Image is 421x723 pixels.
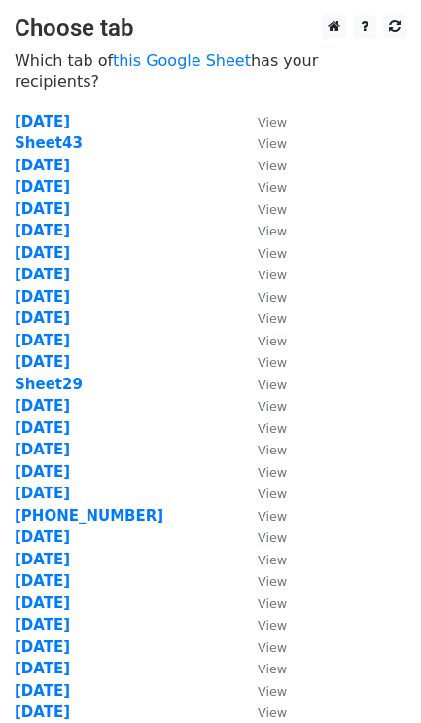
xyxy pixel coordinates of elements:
a: View [238,507,287,524]
a: [DATE] [15,200,70,218]
a: View [238,178,287,196]
small: View [258,180,287,195]
a: View [238,332,287,349]
a: View [238,397,287,415]
strong: [DATE] [15,551,70,568]
a: [DATE] [15,113,70,130]
a: [DATE] [15,419,70,437]
small: View [258,465,287,480]
small: View [258,159,287,173]
small: View [258,509,287,524]
small: View [258,487,287,501]
a: [DATE] [15,288,70,306]
small: View [258,334,287,348]
a: [DATE] [15,332,70,349]
small: View [258,553,287,567]
a: View [238,113,287,130]
a: View [238,572,287,590]
a: [PHONE_NUMBER] [15,507,163,524]
a: View [238,200,287,218]
a: [DATE] [15,441,70,458]
small: View [258,355,287,370]
p: Which tab of has your recipients? [15,51,406,91]
a: [DATE] [15,222,70,239]
small: View [258,136,287,151]
a: View [238,309,287,327]
small: View [258,311,287,326]
a: [DATE] [15,572,70,590]
small: View [258,530,287,545]
small: View [258,246,287,261]
a: [DATE] [15,485,70,502]
a: [DATE] [15,638,70,656]
small: View [258,596,287,611]
a: View [238,134,287,152]
a: [DATE] [15,244,70,262]
a: View [238,222,287,239]
small: View [258,662,287,676]
small: View [258,224,287,238]
a: View [238,682,287,700]
small: View [258,618,287,633]
a: this Google Sheet [113,52,251,70]
a: View [238,485,287,502]
a: [DATE] [15,309,70,327]
a: [DATE] [15,178,70,196]
small: View [258,705,287,720]
small: View [258,574,287,589]
small: View [258,115,287,129]
small: View [258,421,287,436]
a: Sheet43 [15,134,83,152]
a: [DATE] [15,157,70,174]
a: View [238,441,287,458]
a: [DATE] [15,595,70,612]
a: View [238,660,287,677]
a: [DATE] [15,616,70,633]
a: View [238,704,287,721]
a: [DATE] [15,266,70,283]
a: [DATE] [15,528,70,546]
h3: Choose tab [15,15,406,43]
small: View [258,202,287,217]
small: View [258,399,287,414]
a: View [238,551,287,568]
a: View [238,528,287,546]
a: Sheet29 [15,376,83,393]
a: [DATE] [15,682,70,700]
a: View [238,463,287,481]
small: View [258,378,287,392]
a: [DATE] [15,353,70,371]
a: [DATE] [15,704,70,721]
small: View [258,443,287,457]
a: [DATE] [15,397,70,415]
a: [DATE] [15,660,70,677]
a: View [238,157,287,174]
a: View [238,376,287,393]
a: View [238,353,287,371]
a: View [238,288,287,306]
a: [DATE] [15,463,70,481]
